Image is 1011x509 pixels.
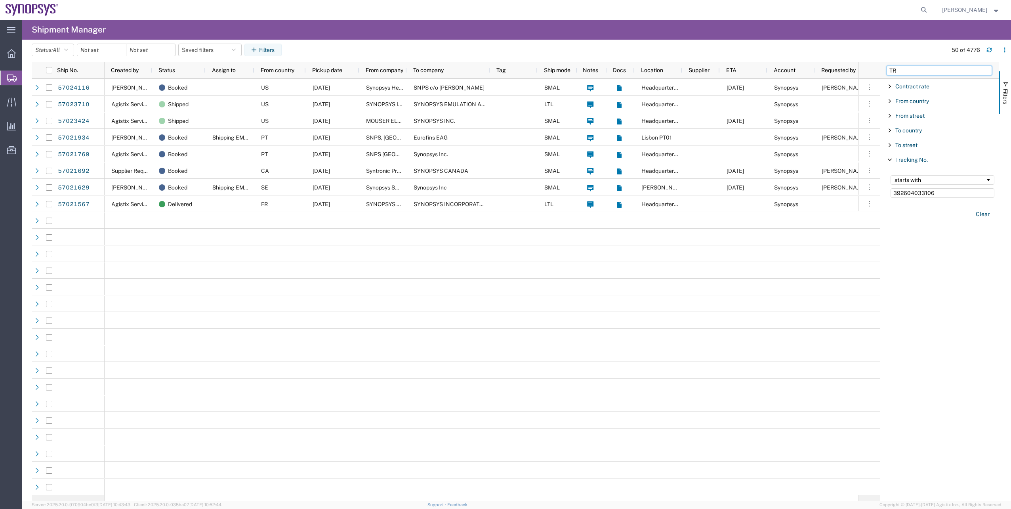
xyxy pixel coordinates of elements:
span: Ship mode [544,67,570,73]
span: From country [895,98,929,104]
span: Synopsys Sweden AB [366,184,421,191]
img: logo [6,4,59,16]
span: 10/03/2025 [313,151,330,157]
span: SYNOPSYS INCORPORATED [366,101,439,107]
span: Agistix Services [111,151,152,157]
span: LTL [544,101,553,107]
a: 57021769 [57,148,90,161]
span: Location [641,67,663,73]
span: Synopsys [774,101,798,107]
a: 57024116 [57,82,90,94]
span: Notes [583,67,598,73]
span: 10/03/2025 [313,84,330,91]
span: Synopsys [774,184,798,191]
span: [DATE] 10:43:43 [98,502,130,507]
span: [DATE] 10:52:44 [189,502,221,507]
a: 57023424 [57,115,90,128]
span: Booked [168,179,187,196]
span: SNPS c/o Shruti Masaguppi [414,84,485,91]
div: starts with [895,177,985,183]
span: Shipping EMEA [212,184,252,191]
span: Synopsys [774,201,798,207]
span: SYNOPSYS INC. [414,118,455,124]
span: 10/03/2025 [313,134,330,141]
button: Saved filters [178,44,242,56]
span: Delivered [168,196,192,212]
span: CA [261,168,269,174]
span: Agistix Services [111,118,152,124]
span: Synopsys [774,134,798,141]
span: LTL [544,201,553,207]
span: Shipping EMEA [212,134,252,141]
span: ETA [726,67,736,73]
span: MOUSER ELECTRONICS 2DAY [366,118,444,124]
span: 10/03/2025 [313,168,330,174]
div: Filtering operator [891,175,994,185]
span: SYNOPSYS INCORPORATED [414,201,487,207]
span: SYNOPSYS EMULATION AND VERIFICATION 83 FRANCE [414,101,561,107]
span: Lund SE80 [641,184,702,191]
span: Agistix Services [111,101,152,107]
span: Diogo Tomas [822,134,867,141]
span: Server: 2025.20.0-970904bc0f3 [32,502,130,507]
button: Filters [244,44,282,56]
span: SYNOPSYS CANADA [414,168,468,174]
span: Synopsys Inc. [414,151,448,157]
span: Sweeney Trozell [111,184,156,191]
span: Synopsys Inc [414,184,447,191]
button: Clear [971,208,994,221]
span: Syntronic Production Service [366,168,439,174]
span: SMAL [544,168,560,174]
span: Filters [1002,89,1009,104]
span: FR [261,201,268,207]
input: Filter Value [891,188,994,198]
span: 10/03/2025 [313,118,330,124]
span: Assign to [212,67,236,73]
span: 10/07/2025 [727,118,744,124]
span: Account [774,67,795,73]
a: 57021692 [57,165,90,178]
span: Created by [111,67,139,73]
span: SYNOPSYS EMULATION AND VERIFICATION 94 FRANCE [366,201,513,207]
span: Headquarters USSV [641,118,692,124]
span: Diogo Tomas [111,134,156,141]
span: Requested by [821,67,856,73]
span: Shipped [168,96,189,113]
span: US [261,84,269,91]
div: 50 of 4776 [952,46,980,54]
span: 10/07/2025 [313,184,330,191]
span: 10/04/2025 [727,168,744,174]
span: US [261,118,269,124]
span: SMAL [544,84,560,91]
span: Headquarters USSV [641,101,692,107]
span: Rachelle Varela [942,6,987,14]
span: Agistix Services [111,201,152,207]
input: Not set [77,44,126,56]
h4: Shipment Manager [32,20,106,40]
span: SNPS, Portugal Unipessoal, Lda. [366,134,483,141]
span: Booked [168,163,187,179]
span: Kin Chow [822,168,867,174]
span: Client: 2025.20.0-035ba07 [134,502,221,507]
span: US [261,101,269,107]
span: Synopsys [774,84,798,91]
span: Contract rate [895,83,929,90]
a: Feedback [447,502,467,507]
span: PT [261,151,268,157]
span: Headquarters USSV [641,201,692,207]
a: Support [427,502,447,507]
div: Filter List 6 Filters [880,79,999,501]
span: SMAL [544,118,560,124]
span: SMAL [544,184,560,191]
span: SMAL [544,151,560,157]
button: Status:All [32,44,74,56]
span: Docs [613,67,626,73]
span: Eurofins EAG [414,134,448,141]
a: 57021934 [57,132,90,144]
span: Supplier [689,67,710,73]
span: Lisbon PT01 [641,134,672,141]
span: Shipped [168,113,189,129]
span: Tag [496,67,506,73]
span: Booked [168,79,187,96]
span: Copyright © [DATE]-[DATE] Agistix Inc., All Rights Reserved [879,501,1001,508]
